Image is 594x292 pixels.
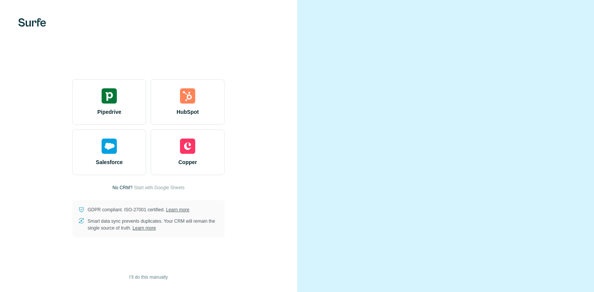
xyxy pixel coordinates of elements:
[102,88,117,104] img: pipedrive's logo
[132,225,156,231] a: Learn more
[178,158,197,166] span: Copper
[72,55,225,70] h1: Select your CRM
[180,139,195,154] img: copper's logo
[124,271,173,283] button: I’ll do this manually
[180,88,195,104] img: hubspot's logo
[97,108,121,116] span: Pipedrive
[102,139,117,154] img: salesforce's logo
[18,18,46,27] img: Surfe's logo
[129,274,168,281] span: I’ll do this manually
[166,207,189,212] a: Learn more
[96,158,123,166] span: Salesforce
[88,206,189,213] p: GDPR compliant. ISO-27001 certified.
[88,218,218,231] p: Smart data sync prevents duplicates. Your CRM will remain the single source of truth.
[113,184,133,191] p: No CRM?
[134,184,185,191] button: Start with Google Sheets
[177,108,199,116] span: HubSpot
